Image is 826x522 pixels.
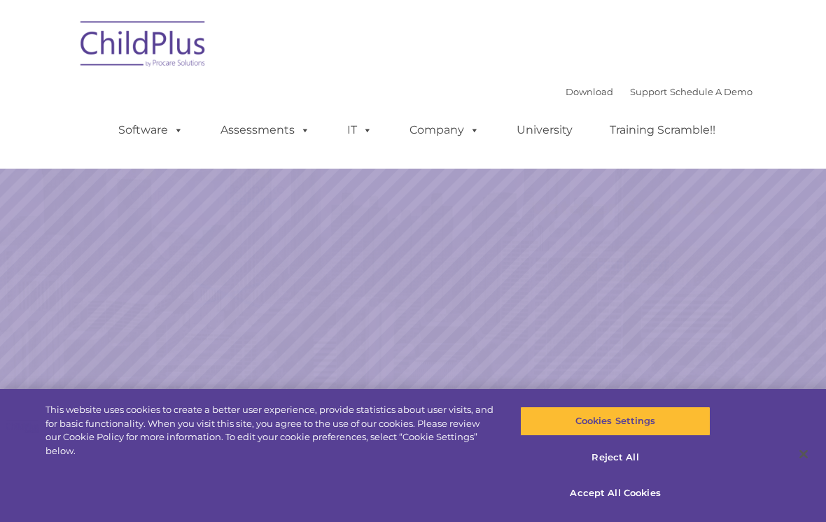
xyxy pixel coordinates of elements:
a: University [503,116,587,144]
button: Cookies Settings [520,407,710,436]
a: IT [333,116,386,144]
a: Software [104,116,197,144]
img: ChildPlus by Procare Solutions [73,11,213,81]
button: Close [788,439,819,470]
a: Training Scramble!! [596,116,729,144]
a: Schedule A Demo [670,86,752,97]
a: Company [395,116,493,144]
a: Support [630,86,667,97]
div: This website uses cookies to create a better user experience, provide statistics about user visit... [45,403,496,458]
font: | [566,86,752,97]
a: Learn More [561,246,703,283]
a: Download [566,86,613,97]
button: Accept All Cookies [520,479,710,508]
a: Assessments [206,116,324,144]
button: Reject All [520,443,710,472]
